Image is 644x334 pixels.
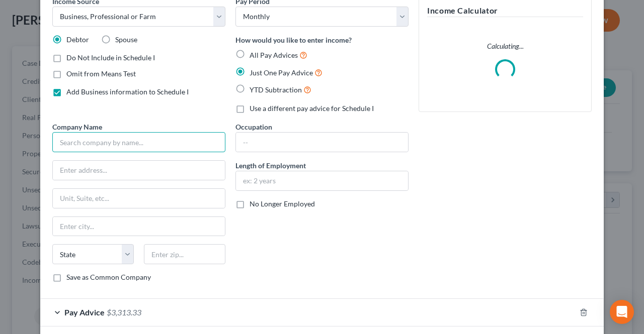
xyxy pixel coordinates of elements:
[64,307,105,317] span: Pay Advice
[250,104,374,113] span: Use a different pay advice for Schedule I
[53,217,225,236] input: Enter city...
[250,85,302,94] span: YTD Subtraction
[235,35,352,45] label: How would you like to enter income?
[250,51,298,59] span: All Pay Advices
[250,68,313,77] span: Just One Pay Advice
[115,35,137,44] span: Spouse
[427,5,583,17] h5: Income Calculator
[52,123,102,131] span: Company Name
[235,160,306,171] label: Length of Employment
[235,122,272,132] label: Occupation
[66,35,89,44] span: Debtor
[144,244,225,264] input: Enter zip...
[427,41,583,51] p: Calculating...
[53,189,225,208] input: Unit, Suite, etc...
[610,300,634,324] div: Open Intercom Messenger
[66,69,136,78] span: Omit from Means Test
[66,273,151,281] span: Save as Common Company
[53,161,225,180] input: Enter address...
[66,53,155,62] span: Do Not Include in Schedule I
[107,307,141,317] span: $3,313.33
[236,133,408,152] input: --
[236,171,408,190] input: ex: 2 years
[66,87,189,96] span: Add Business information to Schedule I
[250,199,315,208] span: No Longer Employed
[52,132,225,152] input: Search company by name...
